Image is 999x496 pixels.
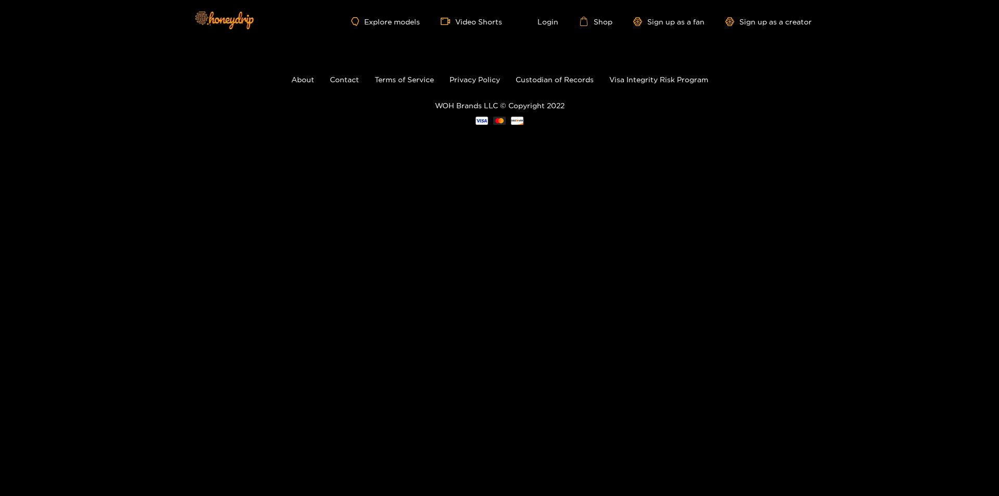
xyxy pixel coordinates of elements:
a: Login [523,17,558,26]
a: Visa Integrity Risk Program [609,75,708,83]
a: Explore models [351,17,420,26]
a: Shop [579,17,612,26]
a: Contact [330,75,359,83]
a: Sign up as a creator [725,17,812,26]
a: Sign up as a fan [633,17,705,26]
a: Privacy Policy [450,75,500,83]
a: Terms of Service [375,75,434,83]
a: Video Shorts [441,17,502,26]
a: About [291,75,314,83]
a: Custodian of Records [516,75,594,83]
span: video-camera [441,17,455,26]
